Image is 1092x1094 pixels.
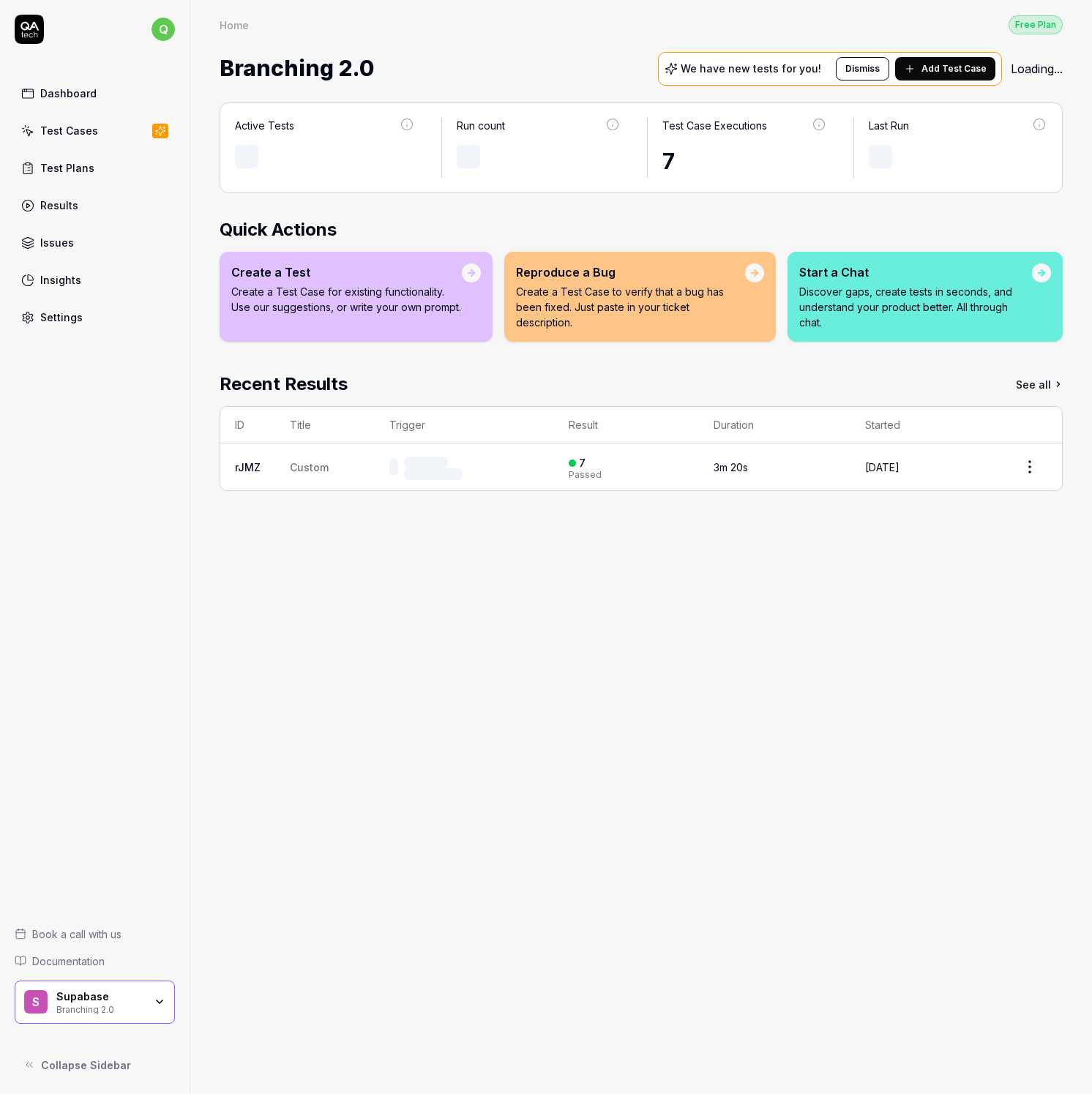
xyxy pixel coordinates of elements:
[15,154,175,182] a: Test Plans
[231,284,462,315] p: Create a Test Case for existing functionality. Use our suggestions, or write your own prompt.
[15,303,175,331] a: Settings
[15,79,175,108] a: Dashboard
[799,263,1032,281] div: Start a Chat
[275,407,375,443] th: Title
[714,461,748,473] time: 3m 20s
[516,284,745,330] p: Create a Test Case to verify that a bug has been fixed. Just paste in your ticket description.
[1016,371,1063,397] a: See all
[15,191,175,220] a: Results
[799,284,1032,330] p: Discover gaps, create tests in seconds, and understand your product better. All through chat.
[231,263,462,281] div: Create a Test
[40,235,74,250] div: Issues
[40,160,94,176] div: Test Plans
[15,1050,175,1079] button: Collapse Sidebar
[220,407,275,443] th: ID
[850,407,998,443] th: Started
[699,407,850,443] th: Duration
[15,266,175,294] a: Insights
[32,953,105,969] span: Documentation
[15,228,175,257] a: Issues
[40,272,81,288] div: Insights
[865,461,900,473] time: [DATE]
[15,981,175,1024] button: SSupabaseBranching 2.0
[41,1057,131,1073] span: Collapse Sidebar
[457,118,505,133] div: Run count
[152,18,175,41] span: q
[40,198,78,213] div: Results
[516,263,745,281] div: Reproduce a Bug
[662,145,827,178] div: 7
[681,64,821,74] p: We have new tests for you!
[869,118,909,133] div: Last Run
[56,1003,144,1014] div: Branching 2.0
[579,457,586,470] div: 7
[40,123,98,138] div: Test Cases
[15,116,175,145] a: Test Cases
[15,953,175,969] a: Documentation
[569,471,602,479] div: Passed
[220,18,249,32] div: Home
[220,371,348,397] h2: Recent Results
[40,310,83,325] div: Settings
[290,461,329,473] span: Custom
[662,118,767,133] div: Test Case Executions
[375,407,555,443] th: Trigger
[235,118,294,133] div: Active Tests
[32,926,121,942] span: Book a call with us
[554,407,699,443] th: Result
[220,217,1063,243] h2: Quick Actions
[152,15,175,44] button: q
[1011,60,1063,78] div: Loading...
[56,990,144,1003] div: Supabase
[836,57,889,80] button: Dismiss
[895,57,995,80] button: Add Test Case
[1009,15,1063,34] div: Free Plan
[235,461,261,473] a: rJMZ
[1009,15,1063,34] button: Free Plan
[220,49,374,88] span: Branching 2.0
[40,86,97,101] div: Dashboard
[15,926,175,942] a: Book a call with us
[24,990,48,1014] span: S
[921,62,987,75] span: Add Test Case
